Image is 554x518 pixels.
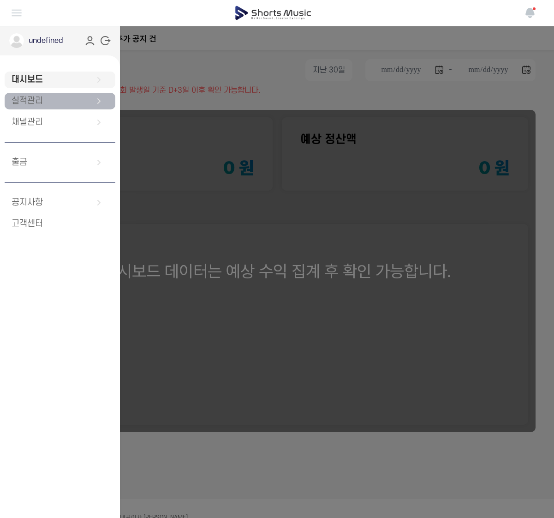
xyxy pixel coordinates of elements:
[84,35,96,47] a: 마이메뉴
[11,7,22,18] img: menu
[100,35,111,46] a: 로그아웃
[5,154,115,171] a: 출금
[29,35,63,46] p: undefined
[5,216,115,232] a: 고객센터
[5,194,115,211] a: 공지사항
[524,7,536,18] img: 알림
[5,72,115,88] a: 대시보드
[5,114,115,131] a: 채널관리
[5,93,115,109] a: 실적관리
[9,33,24,48] img: 사용자 이미지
